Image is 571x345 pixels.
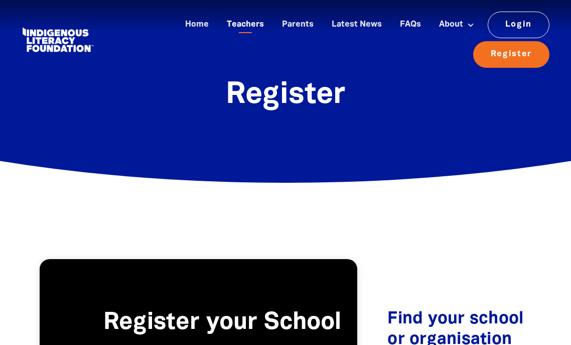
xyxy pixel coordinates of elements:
[488,12,549,38] a: Login
[433,17,480,33] a: About
[179,17,215,33] a: Home
[221,17,270,33] a: Teachers
[276,17,320,33] a: Parents
[226,81,345,109] span: Register
[326,17,388,33] a: Latest News
[473,41,549,67] a: Register
[394,17,427,33] a: FAQs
